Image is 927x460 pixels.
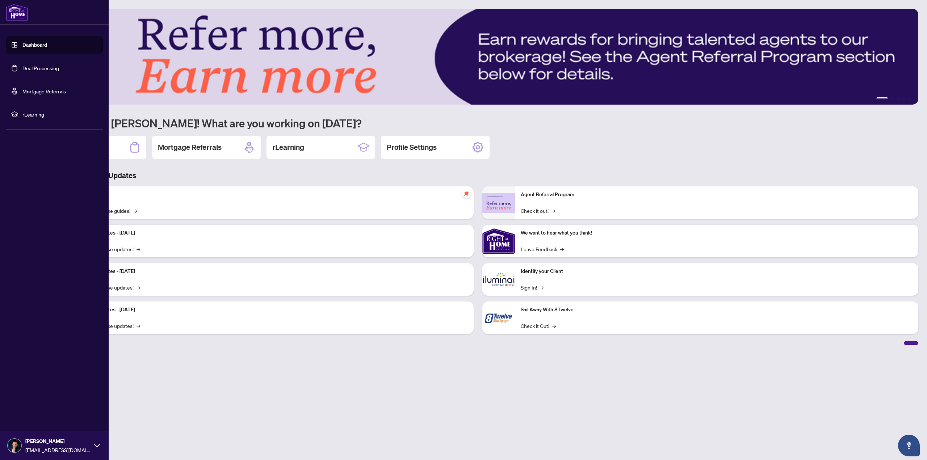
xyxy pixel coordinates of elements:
[272,142,304,152] h2: rLearning
[482,193,515,213] img: Agent Referral Program
[76,191,468,199] p: Self-Help
[521,245,564,253] a: Leave Feedback→
[482,301,515,334] img: Sail Away With 8Twelve
[22,88,66,94] a: Mortgage Referrals
[908,97,911,100] button: 5
[521,283,544,291] a: Sign In!→
[521,191,913,199] p: Agent Referral Program
[137,245,140,253] span: →
[482,263,515,296] img: Identify your Client
[22,110,98,118] span: rLearning
[137,322,140,330] span: →
[6,4,28,21] img: logo
[76,229,468,237] p: Platform Updates - [DATE]
[521,322,556,330] a: Check it Out!→
[76,267,468,275] p: Platform Updates - [DATE]
[540,283,544,291] span: →
[521,306,913,314] p: Sail Away With 8Twelve
[897,97,899,100] button: 3
[22,42,47,48] a: Dashboard
[560,245,564,253] span: →
[158,142,222,152] h2: Mortgage Referrals
[902,97,905,100] button: 4
[38,116,918,130] h1: Welcome back [PERSON_NAME]! What are you working on [DATE]?
[898,435,920,456] button: Open asap
[25,446,91,454] span: [EMAIL_ADDRESS][DOMAIN_NAME]
[521,229,913,237] p: We want to hear what you think!
[521,267,913,275] p: Identify your Client
[521,207,555,215] a: Check it out!→
[22,65,59,71] a: Deal Processing
[482,225,515,257] img: We want to hear what you think!
[891,97,894,100] button: 2
[25,437,91,445] span: [PERSON_NAME]
[38,170,918,181] h3: Brokerage & Industry Updates
[876,97,888,100] button: 1
[133,207,137,215] span: →
[76,306,468,314] p: Platform Updates - [DATE]
[38,9,918,105] img: Slide 0
[551,207,555,215] span: →
[387,142,437,152] h2: Profile Settings
[462,189,471,198] span: pushpin
[8,439,21,452] img: Profile Icon
[552,322,556,330] span: →
[137,283,140,291] span: →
